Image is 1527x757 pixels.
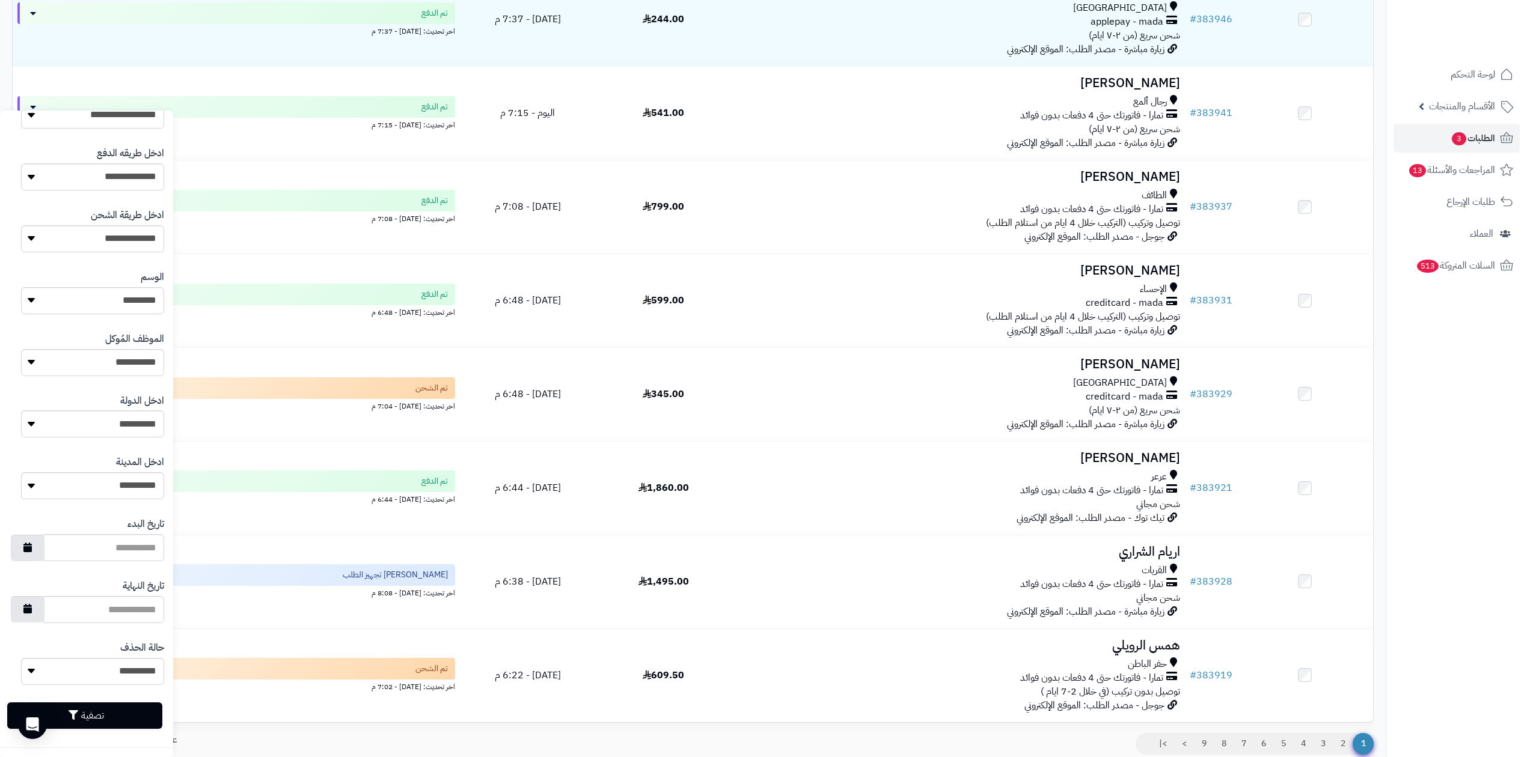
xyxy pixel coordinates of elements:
a: 7 [1234,733,1254,755]
span: الإحساء [1140,282,1167,296]
span: زيارة مباشرة - مصدر الطلب: الموقع الإلكتروني [1007,323,1164,338]
h3: [PERSON_NAME] [736,451,1180,465]
span: 244.00 [643,12,684,26]
h3: [PERSON_NAME] [736,170,1180,184]
div: عرض 1 إلى 10 من 98113 (9812 صفحات) [3,733,693,747]
h3: [PERSON_NAME] [736,357,1180,371]
span: زيارة مباشرة - مصدر الطلب: الموقع الإلكتروني [1007,42,1164,56]
span: زيارة مباشرة - مصدر الطلب: الموقع الإلكتروني [1007,604,1164,619]
span: 513 [1416,259,1440,273]
div: Open Intercom Messenger [18,710,47,739]
span: القريات [1142,564,1167,577]
div: اخر تحديث: [DATE] - 8:08 م [17,586,455,598]
span: 799.00 [643,199,684,214]
h3: [PERSON_NAME] [736,76,1180,90]
label: الوسم [141,270,164,284]
span: شحن سريع (من ٢-٧ ايام) [1089,28,1180,43]
label: ادخل طريقه الدفع [97,147,164,160]
span: الأقسام والمنتجات [1429,98,1495,115]
span: توصيل وتركيب (التركيب خلال 4 ايام من استلام الطلب) [986,309,1180,324]
a: 5 [1273,733,1294,755]
span: applepay - mada [1091,15,1163,29]
span: تمارا - فاتورتك حتى 4 دفعات بدون فوائد [1020,671,1163,685]
span: 1,495.00 [638,574,689,589]
span: تمارا - فاتورتك حتى 4 دفعات بدون فوائد [1020,577,1163,591]
span: تمارا - فاتورتك حتى 4 دفعات بدون فوائد [1020,109,1163,123]
a: الطلبات3 [1394,124,1520,153]
a: #383937 [1190,199,1232,214]
span: [DATE] - 6:48 م [495,387,561,401]
span: زيارة مباشرة - مصدر الطلب: الموقع الإلكتروني [1007,136,1164,150]
label: ادخل الدولة [120,394,164,408]
h3: اريام الشراري [736,545,1180,559]
span: عرعر [1151,470,1167,484]
span: # [1190,574,1196,589]
span: [GEOGRAPHIC_DATA] [1073,1,1167,15]
span: 599.00 [643,293,684,308]
span: [DATE] - 6:38 م [495,574,561,589]
span: جوجل - مصدر الطلب: الموقع الإلكتروني [1024,698,1164,713]
a: #383919 [1190,668,1232,683]
span: المراجعات والأسئلة [1408,162,1495,178]
span: [DATE] - 7:37 م [495,12,561,26]
span: توصيل بدون تركيب (في خلال 2-7 ايام ) [1041,684,1180,699]
span: تم الدفع [421,101,448,113]
span: تمارا - فاتورتك حتى 4 دفعات بدون فوائد [1020,484,1163,497]
span: الطائف [1142,189,1167,202]
a: > [1174,733,1195,755]
a: السلات المتروكة513 [1394,251,1520,280]
span: [PERSON_NAME] تجهيز الطلب [343,569,448,581]
a: 6 [1253,733,1274,755]
a: #383929 [1190,387,1232,401]
div: اخر تحديث: [DATE] - 7:15 م [17,118,455,130]
span: [DATE] - 6:22 م [495,668,561,683]
span: # [1190,293,1196,308]
span: [DATE] - 7:08 م [495,199,561,214]
a: طلبات الإرجاع [1394,187,1520,216]
span: رجال ألمع [1133,95,1167,109]
span: 541.00 [643,106,684,120]
span: [GEOGRAPHIC_DATA] [1073,376,1167,390]
span: 3 [1451,132,1467,146]
div: اخر تحديث: [DATE] - 7:08 م [17,211,455,224]
div: اخر تحديث: [DATE] - 7:02 م [17,679,455,692]
span: اليوم - 7:15 م [500,106,555,120]
span: شحن سريع (من ٢-٧ ايام) [1089,122,1180,136]
a: 3 [1313,733,1333,755]
span: العملاء [1470,225,1493,242]
span: توصيل وتركيب (التركيب خلال 4 ايام من استلام الطلب) [986,216,1180,230]
a: #383931 [1190,293,1232,308]
a: العملاء [1394,219,1520,248]
a: >| [1151,733,1175,755]
span: creditcard - mada [1086,296,1163,310]
span: تم الدفع [421,7,448,19]
span: تم الدفع [421,475,448,487]
div: اخر تحديث: [DATE] - 6:48 م [17,305,455,318]
button: تصفية [7,702,162,729]
span: 345.00 [643,387,684,401]
span: [DATE] - 6:44 م [495,481,561,495]
h3: [PERSON_NAME] [736,264,1180,278]
label: ادخل طريقة الشحن [91,208,164,222]
label: تاريخ البدء [127,517,164,531]
label: حالة الحذف [120,641,164,655]
a: #383941 [1190,106,1232,120]
div: اخر تحديث: [DATE] - 7:37 م [17,24,455,37]
span: طلبات الإرجاع [1446,193,1495,210]
span: 1,860.00 [638,481,689,495]
span: السلات المتروكة [1416,257,1495,274]
a: المراجعات والأسئلة13 [1394,156,1520,184]
div: اخر تحديث: [DATE] - 6:44 م [17,492,455,505]
span: تم الشحن [415,382,448,394]
span: تمارا - فاتورتك حتى 4 دفعات بدون فوائد [1020,202,1163,216]
a: #383928 [1190,574,1232,589]
div: اخر تحديث: [DATE] - 7:04 م [17,399,455,412]
a: #383921 [1190,481,1232,495]
span: لوحة التحكم [1451,66,1495,83]
span: # [1190,106,1196,120]
span: # [1190,668,1196,683]
span: شحن مجاني [1136,497,1180,511]
span: تم الشحن [415,663,448,675]
a: لوحة التحكم [1394,60,1520,89]
label: ادخل المدينة [116,455,164,469]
